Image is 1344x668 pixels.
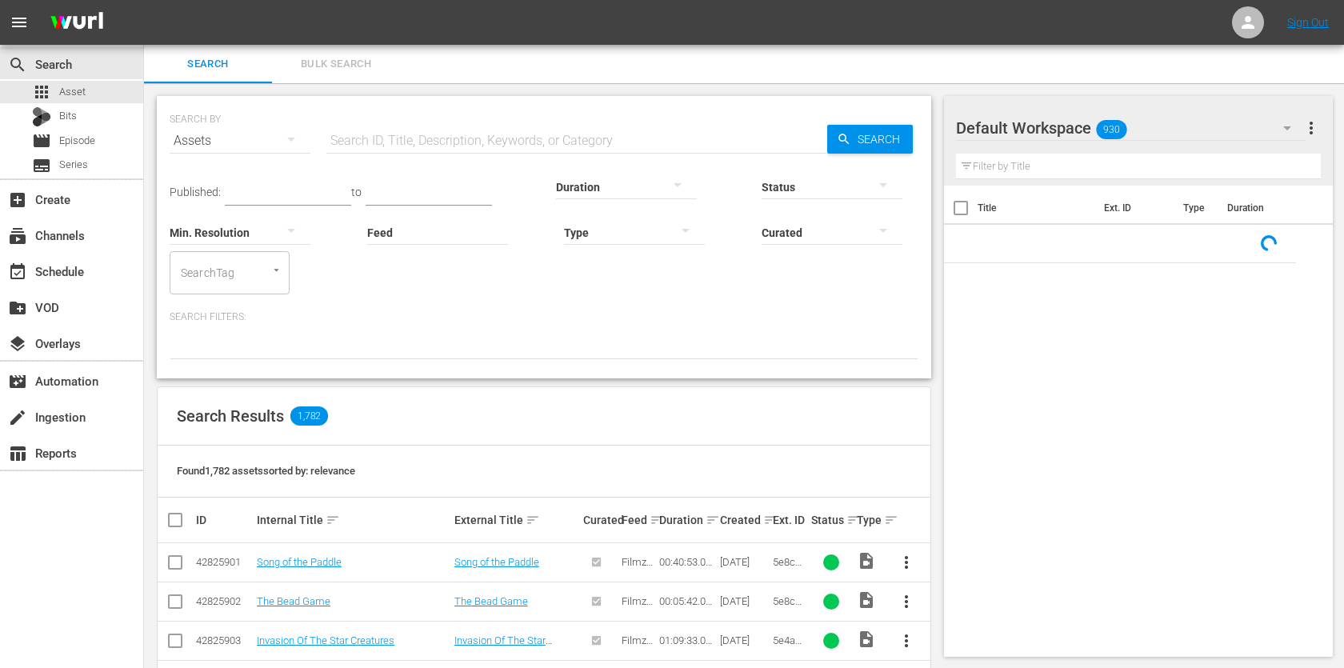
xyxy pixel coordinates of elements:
button: more_vert [887,543,926,582]
div: Created [720,510,768,530]
span: Reports [8,444,27,463]
div: 00:40:53.000 [659,556,715,568]
a: Invasion Of The Star Creatures [454,634,552,658]
div: 01:09:33.000 [659,634,715,646]
span: Asset [59,84,86,100]
span: Search Results [177,406,284,426]
div: Internal Title [257,510,450,530]
a: The Bead Game [454,595,528,607]
span: sort [706,513,720,527]
div: [DATE] [720,556,768,568]
span: 1,782 [290,406,328,426]
div: [DATE] [720,634,768,646]
span: 5e8c228b866352001fdbf0bc [773,595,802,655]
div: Bits [32,107,51,126]
div: Default Workspace [956,106,1306,150]
span: Series [59,157,88,173]
span: Filmzie – Free Movie Streaming [622,556,654,616]
span: Search [851,125,913,154]
span: Found 1,782 assets sorted by: relevance [177,465,355,477]
th: Ext. ID [1094,186,1174,230]
div: Curated [583,514,616,526]
div: Duration [659,510,715,530]
span: Series [32,156,51,175]
div: 00:05:42.000 [659,595,715,607]
div: Status [811,510,852,530]
div: [DATE] [720,595,768,607]
span: to [351,186,362,198]
span: 5e8c1a29866352001fdbefd4 [773,556,804,616]
div: Type [857,510,882,530]
button: more_vert [887,582,926,621]
th: Title [978,186,1094,230]
a: The Bead Game [257,595,330,607]
span: sort [846,513,861,527]
th: Type [1174,186,1218,230]
span: Ingestion [8,408,27,427]
a: Song of the Paddle [257,556,342,568]
span: more_vert [897,631,916,650]
div: 42825901 [196,556,252,568]
span: Search [154,55,262,74]
span: sort [526,513,540,527]
div: External Title [454,510,578,530]
button: more_vert [887,622,926,660]
span: Bits [59,108,77,124]
a: Invasion Of The Star Creatures [257,634,394,646]
span: VOD [8,298,27,318]
span: Episode [59,133,95,149]
span: more_vert [897,553,916,572]
span: Bulk Search [282,55,390,74]
a: Song of the Paddle [454,556,539,568]
button: Search [827,125,913,154]
span: Asset [32,82,51,102]
span: Episode [32,131,51,150]
img: ans4CAIJ8jUAAAAAAAAAAAAAAAAAAAAAAAAgQb4GAAAAAAAAAAAAAAAAAAAAAAAAJMjXAAAAAAAAAAAAAAAAAAAAAAAAgAT5G... [38,4,115,42]
span: Video [857,551,876,570]
button: more_vert [1302,109,1321,147]
span: sort [650,513,664,527]
button: Open [269,262,284,278]
span: Search [8,55,27,74]
span: 930 [1096,113,1126,146]
span: Create [8,190,27,210]
div: ID [196,514,252,526]
span: sort [763,513,778,527]
span: Published: [170,186,221,198]
p: Search Filters: [170,310,918,324]
span: Automation [8,372,27,391]
div: Feed [622,510,654,530]
span: Video [857,630,876,649]
th: Duration [1218,186,1314,230]
span: more_vert [897,592,916,611]
a: Sign Out [1287,16,1329,29]
span: Filmzie – Free Movie Streaming [622,595,654,655]
span: more_vert [1302,118,1321,138]
div: 42825903 [196,634,252,646]
span: menu [10,13,29,32]
div: Assets [170,118,310,163]
span: Channels [8,226,27,246]
span: Schedule [8,262,27,282]
span: Overlays [8,334,27,354]
div: Ext. ID [773,514,806,526]
div: 42825902 [196,595,252,607]
span: Video [857,590,876,610]
span: sort [326,513,340,527]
